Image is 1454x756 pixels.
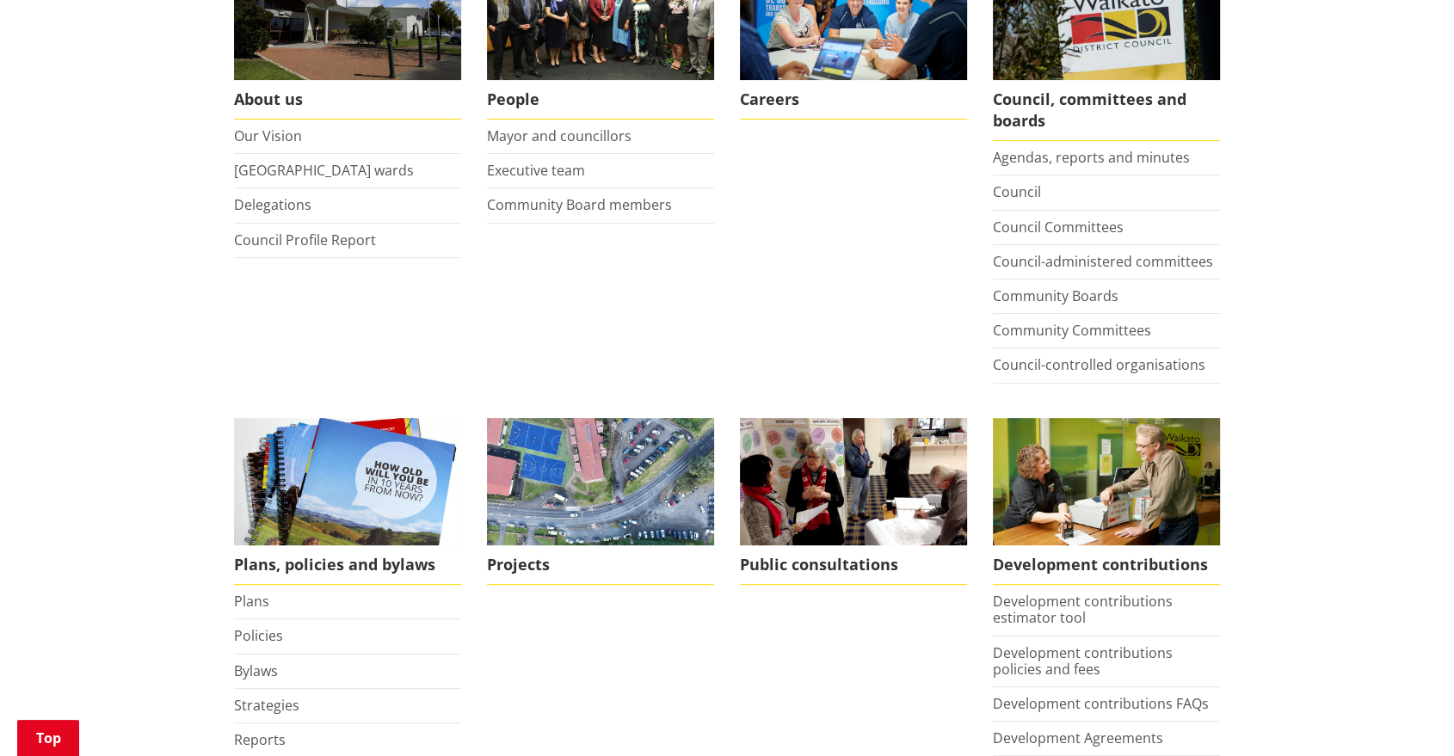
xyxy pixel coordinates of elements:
a: We produce a number of plans, policies and bylaws including the Long Term Plan Plans, policies an... [234,418,461,586]
a: Community Boards [993,286,1118,305]
a: Plans [234,592,269,611]
a: Council [993,182,1041,201]
a: Council-controlled organisations [993,355,1205,374]
a: Projects [487,418,714,586]
a: Development contributions FAQs [993,694,1209,713]
span: Council, committees and boards [993,80,1220,141]
a: Council Committees [993,218,1124,237]
img: Long Term Plan [234,418,461,546]
a: Agendas, reports and minutes [993,148,1190,167]
span: About us [234,80,461,120]
span: Careers [740,80,967,120]
a: public-consultations Public consultations [740,418,967,586]
img: public-consultations [740,418,967,546]
a: Top [17,720,79,756]
a: Development contributions estimator tool [993,592,1173,627]
img: Fees [993,418,1220,546]
iframe: Messenger Launcher [1375,684,1437,746]
span: People [487,80,714,120]
a: Council Profile Report [234,230,376,249]
img: DJI_0336 [487,418,714,546]
a: Community Committees [993,321,1151,340]
a: Delegations [234,195,311,214]
a: Our Vision [234,126,302,145]
span: Plans, policies and bylaws [234,545,461,585]
span: Projects [487,545,714,585]
a: Council-administered committees [993,252,1213,271]
a: Community Board members [487,195,672,214]
a: Strategies [234,696,299,715]
a: Development contributions policies and fees [993,643,1173,679]
a: Reports [234,730,286,749]
a: Bylaws [234,661,278,680]
span: Public consultations [740,545,967,585]
a: Policies [234,626,283,645]
a: Development Agreements [993,728,1163,747]
a: FInd out more about fees and fines here Development contributions [993,418,1220,586]
span: Development contributions [993,545,1220,585]
a: Executive team [487,161,585,180]
a: Mayor and councillors [487,126,632,145]
a: [GEOGRAPHIC_DATA] wards [234,161,414,180]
